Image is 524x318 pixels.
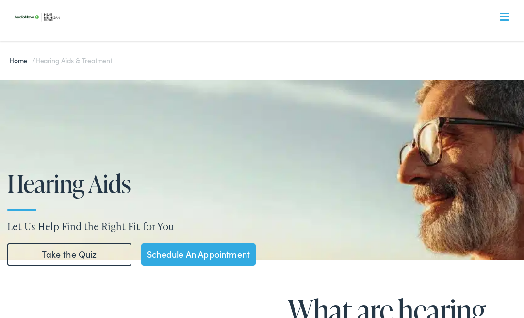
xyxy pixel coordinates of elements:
h1: Hearing Aids [7,170,524,197]
a: What We Offer [18,39,514,69]
a: Take the Quiz [7,243,131,266]
a: Schedule An Appointment [141,243,256,266]
a: Home [9,55,32,65]
span: / [9,55,112,65]
p: Let Us Help Find the Right Fit for You [7,219,524,234]
span: Hearing Aids & Treatment [35,55,112,65]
